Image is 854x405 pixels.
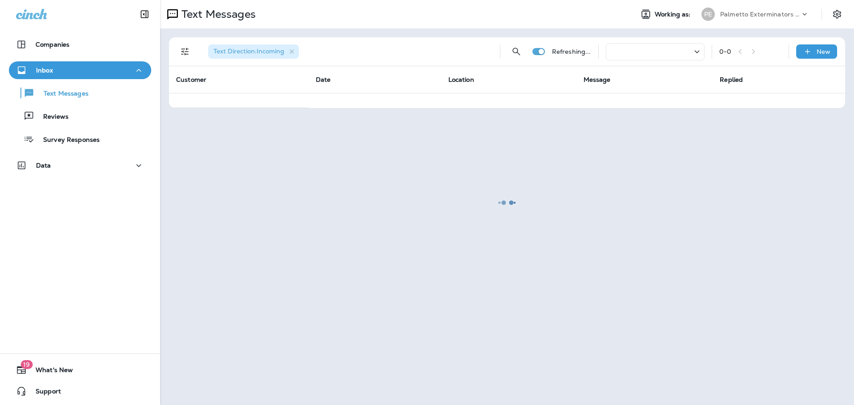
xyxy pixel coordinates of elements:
[9,130,151,148] button: Survey Responses
[9,107,151,125] button: Reviews
[817,48,830,55] p: New
[27,366,73,377] span: What's New
[35,90,89,98] p: Text Messages
[34,136,100,144] p: Survey Responses
[9,61,151,79] button: Inbox
[34,113,68,121] p: Reviews
[20,360,32,369] span: 19
[9,36,151,53] button: Companies
[36,162,51,169] p: Data
[9,84,151,102] button: Text Messages
[36,41,69,48] p: Companies
[9,156,151,174] button: Data
[9,361,151,379] button: 19What's New
[27,388,61,398] span: Support
[9,382,151,400] button: Support
[132,5,157,23] button: Collapse Sidebar
[36,67,53,74] p: Inbox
